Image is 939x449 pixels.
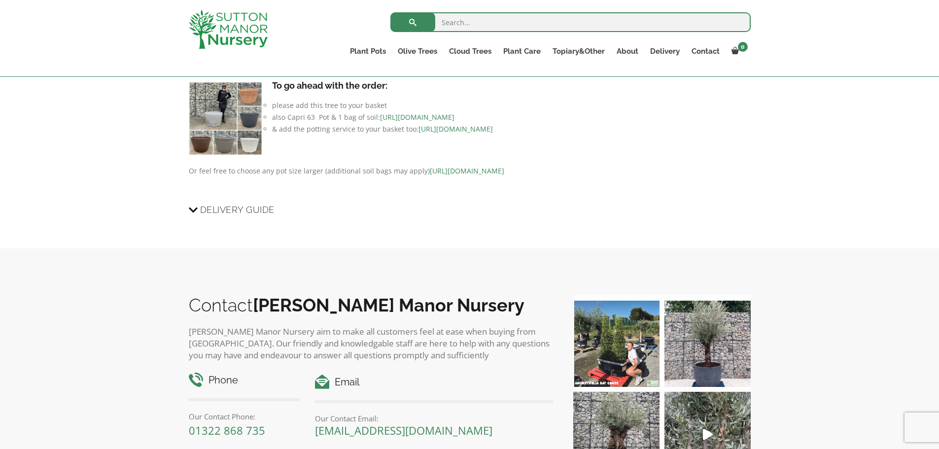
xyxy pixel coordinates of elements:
[189,411,301,422] p: Our Contact Phone:
[726,44,751,58] a: 0
[189,373,301,388] h4: Phone
[189,326,554,361] p: [PERSON_NAME] Manor Nursery aim to make all customers feel at ease when buying from [GEOGRAPHIC_D...
[315,375,553,390] h4: Email
[392,44,443,58] a: Olive Trees
[547,44,611,58] a: Topiary&Other
[253,295,524,315] b: [PERSON_NAME] Manor Nursery
[611,44,644,58] a: About
[664,301,751,387] img: A beautiful multi-stem Spanish Olive tree potted in our luxurious fibre clay pots 😍😍
[686,44,726,58] a: Contact
[199,123,751,135] li: & add the potting service to your basket too:
[189,10,268,49] img: logo
[199,100,751,111] li: please add this tree to your basket
[315,413,553,424] p: Our Contact Email:
[315,423,492,438] a: [EMAIL_ADDRESS][DOMAIN_NAME]
[430,166,504,175] a: [URL][DOMAIN_NAME]
[703,429,713,440] svg: Play
[189,423,265,438] a: 01322 868 735
[189,165,751,177] p: Or feel free to choose any pot size larger (additional soil bags may apply)
[344,44,392,58] a: Plant Pots
[497,44,547,58] a: Plant Care
[189,295,554,315] h2: Contact
[644,44,686,58] a: Delivery
[418,124,493,134] a: [URL][DOMAIN_NAME]
[380,112,454,122] a: [URL][DOMAIN_NAME]
[738,42,748,52] span: 0
[272,80,387,91] strong: To go ahead with the order:
[189,82,262,155] img: Tuscan Olive Tree XXL 1.90 - 2.40 - 5D546B5B 34DF 476F AFAA E53E08DD126F
[390,12,751,32] input: Search...
[573,301,660,387] img: Our elegant & picturesque Angustifolia Cones are an exquisite addition to your Bay Tree collectio...
[199,111,751,123] li: also Capri 63 Pot & 1 bag of soil:
[200,201,275,219] span: Delivery Guide
[443,44,497,58] a: Cloud Trees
